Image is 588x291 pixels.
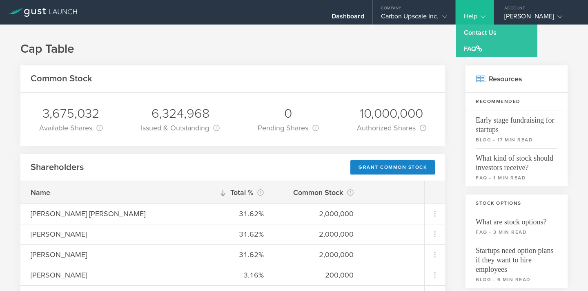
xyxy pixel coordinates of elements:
div: 2,000,000 [284,208,354,219]
div: Grant Common Stock [350,160,435,175]
div: Help [464,12,486,25]
div: Common Stock [284,187,354,198]
div: [PERSON_NAME] [31,249,174,260]
div: 200,000 [284,270,354,280]
div: Carbon Upscale Inc. [381,12,447,25]
div: 10,000,000 [357,105,426,122]
div: 2,000,000 [284,249,354,260]
h2: Common Stock [31,73,92,85]
h2: Shareholders [31,161,84,173]
div: Authorized Shares [357,122,426,134]
div: 31.62% [194,208,264,219]
div: 3.16% [194,270,264,280]
iframe: Chat Widget [405,13,588,291]
div: Issued & Outstanding [141,122,220,134]
div: Total % [194,187,264,198]
div: [PERSON_NAME] [31,229,174,240]
div: 6,324,968 [141,105,220,122]
div: 31.62% [194,249,264,260]
h1: Cap Table [20,41,568,57]
div: [PERSON_NAME] [PERSON_NAME] [31,208,174,219]
div: Available Shares [39,122,103,134]
div: 0 [258,105,319,122]
div: [PERSON_NAME] [504,12,574,25]
div: Name [31,187,174,198]
div: Dashboard [332,12,364,25]
div: 31.62% [194,229,264,240]
div: Pending Shares [258,122,319,134]
div: 3,675,032 [39,105,103,122]
div: [PERSON_NAME] [31,270,174,280]
div: 2,000,000 [284,229,354,240]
